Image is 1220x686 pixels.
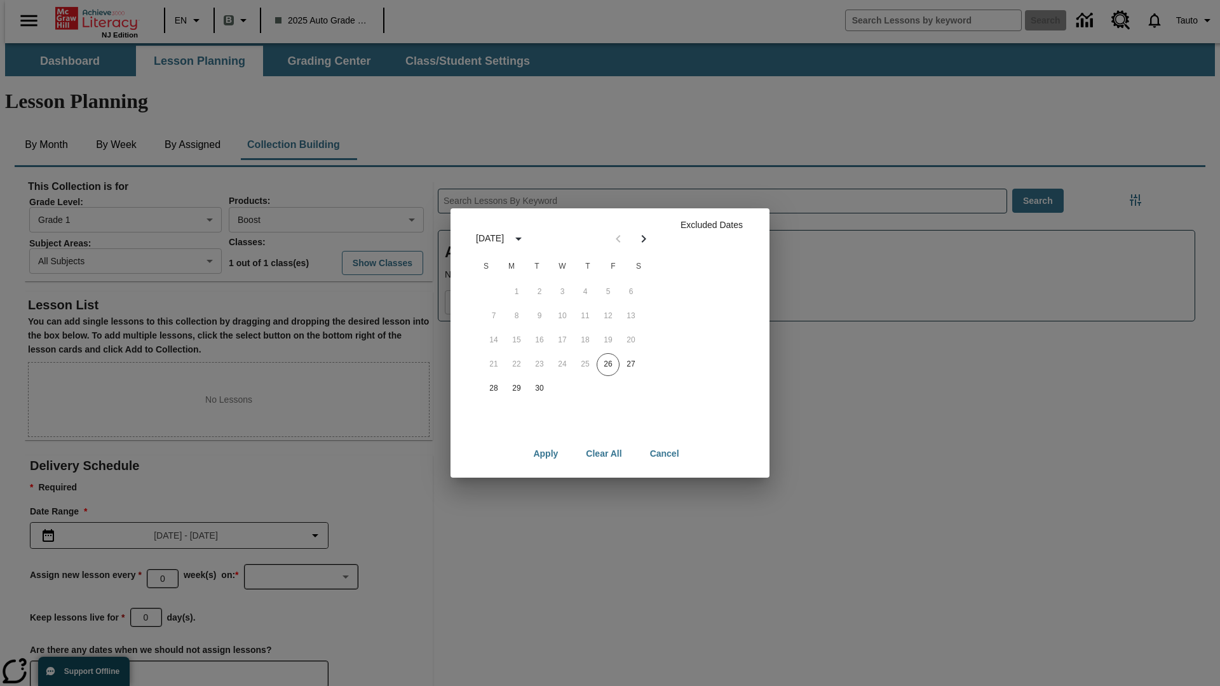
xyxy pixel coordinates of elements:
[627,254,650,279] span: Saturday
[576,254,599,279] span: Thursday
[551,254,574,279] span: Wednesday
[640,442,689,466] button: Cancel
[508,228,529,250] button: calendar view is open, switch to year view
[500,254,523,279] span: Monday
[475,254,498,279] span: Sunday
[476,232,504,245] div: [DATE]
[528,377,551,400] button: 30
[631,226,656,252] button: Next month
[576,442,632,466] button: Clear All
[664,219,759,232] p: Excluded Dates
[525,254,548,279] span: Tuesday
[620,353,642,376] button: 27
[523,442,568,466] button: Apply
[602,254,625,279] span: Friday
[505,377,528,400] button: 29
[597,353,620,376] button: 26
[482,377,505,400] button: 28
